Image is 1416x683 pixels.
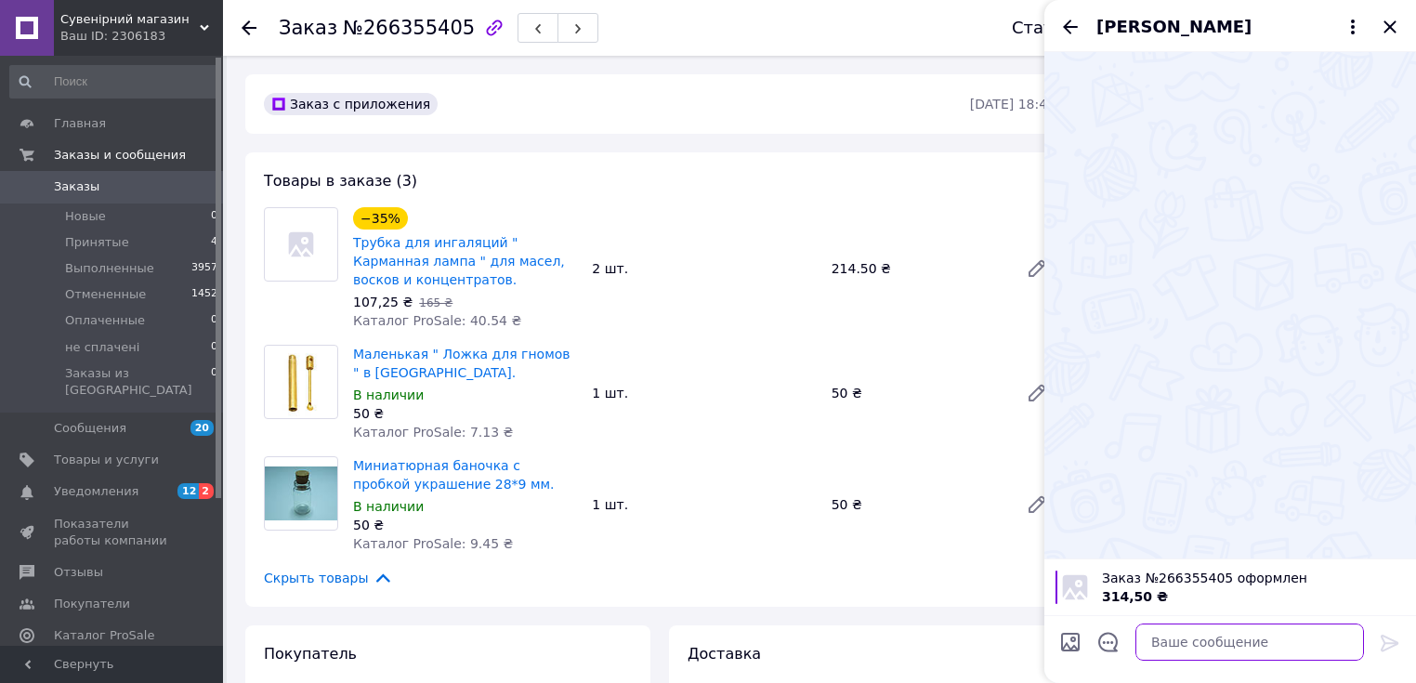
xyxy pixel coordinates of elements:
span: 20 [190,420,214,436]
button: [PERSON_NAME] [1096,15,1364,39]
a: Маленькая " Ложка для гномов " в [GEOGRAPHIC_DATA]. [353,347,570,380]
div: Заказ с приложения [264,93,438,115]
span: Заказ [279,17,337,39]
a: Трубка для ингаляций " Карманная лампа " для масел, восков и концентратов. [353,235,565,287]
span: В наличии [353,387,424,402]
a: Миниатюрная баночка с пробкой украшение 28*9 мм. [353,458,555,492]
div: 50 ₴ [824,380,1011,406]
span: [PERSON_NAME] [1096,15,1252,39]
img: Миниатюрная баночка с пробкой украшение 28*9 мм. [265,466,337,521]
span: Оплаченные [65,312,145,329]
button: Открыть шаблоны ответов [1096,630,1121,654]
div: Вернуться назад [242,19,256,37]
span: Каталог ProSale: 40.54 ₴ [353,313,521,328]
span: Выполненные [65,260,154,277]
span: Доставка [688,645,761,663]
span: Товары и услуги [54,452,159,468]
button: Закрыть [1379,16,1401,38]
span: 107,25 ₴ [353,295,413,309]
span: №266355405 [343,17,475,39]
span: Заказы [54,178,99,195]
div: Ваш ID: 2306183 [60,28,223,45]
div: 1 шт. [584,492,823,518]
span: Скрыть товары [264,568,393,588]
span: Сувенірний магазин [60,11,200,28]
img: Маленькая " Ложка для гномов " в чехле. [265,348,337,417]
span: Принятые [65,234,129,251]
span: Отзывы [54,564,103,581]
div: 1 шт. [584,380,823,406]
span: Уведомления [54,483,138,500]
a: Редактировать [1018,250,1055,287]
a: Редактировать [1018,486,1055,523]
input: Поиск [9,65,219,99]
span: 12 [177,483,199,499]
div: 50 ₴ [353,516,577,534]
span: 0 [211,339,217,356]
span: Покупатели [54,596,130,612]
div: 50 ₴ [824,492,1011,518]
span: Товары в заказе (3) [264,172,417,190]
span: 0 [211,312,217,329]
span: Каталог ProSale [54,627,154,644]
span: 0 [211,365,217,399]
span: 4 [211,234,217,251]
div: −35% [353,207,408,230]
div: 50 ₴ [353,404,577,423]
div: 2 шт. [584,256,823,282]
div: 214.50 ₴ [824,256,1011,282]
time: [DATE] 18:49 [970,97,1055,112]
span: В наличии [353,499,424,514]
span: 314,50 ₴ [1102,589,1168,604]
span: Заказы из [GEOGRAPHIC_DATA] [65,365,211,399]
button: Назад [1059,16,1082,38]
span: Новые [65,208,106,225]
span: 1452 [191,286,217,303]
span: 165 ₴ [419,296,452,309]
span: Заказы и сообщения [54,147,186,164]
span: 2 [199,483,214,499]
span: 0 [211,208,217,225]
span: Каталог ProSale: 7.13 ₴ [353,425,513,440]
span: Покупатель [264,645,357,663]
span: 3957 [191,260,217,277]
span: Главная [54,115,106,132]
span: Заказ №266355405 оформлен [1102,569,1405,587]
span: Каталог ProSale: 9.45 ₴ [353,536,513,551]
span: Отмененные [65,286,146,303]
span: не сплачені [65,339,139,356]
a: Редактировать [1018,374,1055,412]
span: Показатели работы компании [54,516,172,549]
div: Статус заказа [1012,19,1136,37]
span: Сообщения [54,420,126,437]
